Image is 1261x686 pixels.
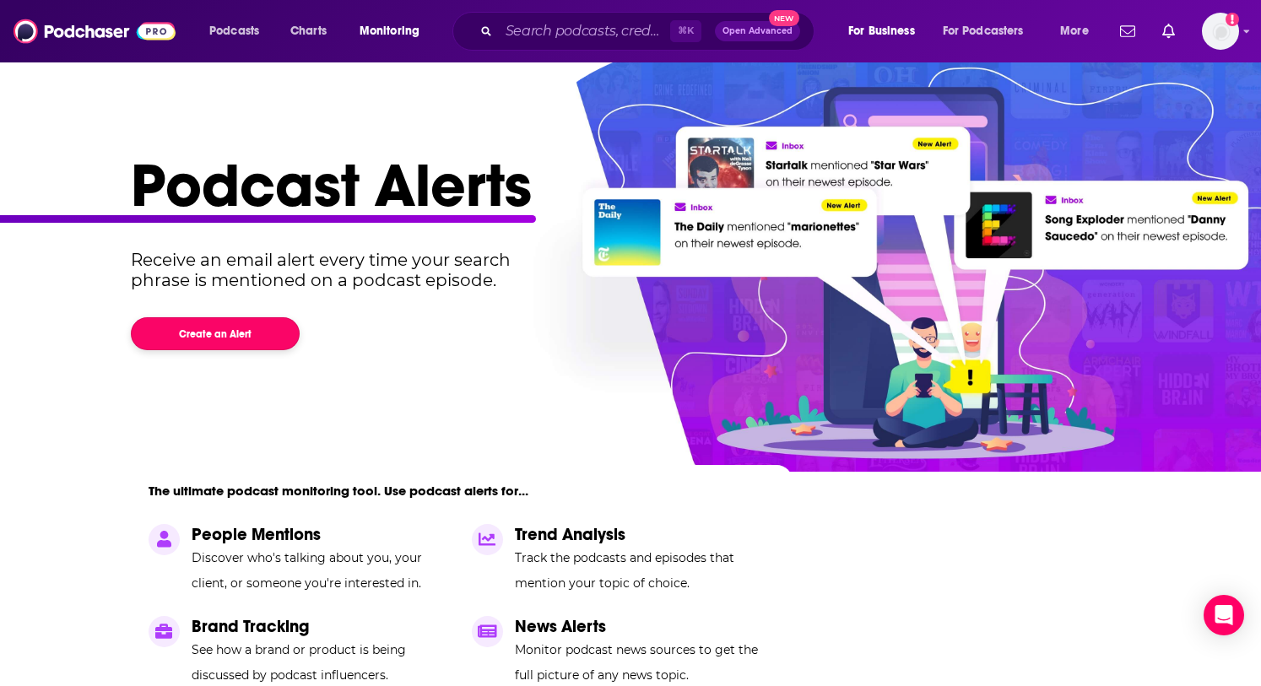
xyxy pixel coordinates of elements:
[468,12,831,51] div: Search podcasts, credits, & more...
[932,18,1048,45] button: open menu
[769,10,799,26] span: New
[836,18,936,45] button: open menu
[198,18,281,45] button: open menu
[192,524,452,545] p: People Mentions
[1060,19,1089,43] span: More
[348,18,441,45] button: open menu
[1155,17,1182,46] a: Show notifications dropdown
[1202,13,1239,50] button: Show profile menu
[1226,13,1239,26] svg: Add a profile image
[1113,17,1142,46] a: Show notifications dropdown
[290,19,327,43] span: Charts
[499,18,670,45] input: Search podcasts, credits, & more...
[1048,18,1110,45] button: open menu
[715,21,800,41] button: Open AdvancedNew
[848,19,915,43] span: For Business
[279,18,337,45] a: Charts
[209,19,259,43] span: Podcasts
[14,15,176,47] img: Podchaser - Follow, Share and Rate Podcasts
[1202,13,1239,50] img: User Profile
[723,27,793,35] span: Open Advanced
[515,616,775,637] p: News Alerts
[131,250,542,290] p: Receive an email alert every time your search phrase is mentioned on a podcast episode.
[131,149,1117,223] h1: Podcast Alerts
[192,545,452,596] p: Discover who's talking about you, your client, or someone you're interested in.
[670,20,701,42] span: ⌘ K
[943,19,1024,43] span: For Podcasters
[515,524,775,545] p: Trend Analysis
[1204,595,1244,635] div: Open Intercom Messenger
[515,545,775,596] p: Track the podcasts and episodes that mention your topic of choice.
[149,483,528,499] p: The ultimate podcast monitoring tool. Use podcast alerts for...
[131,317,300,350] button: Create an Alert
[192,616,452,637] p: Brand Tracking
[1202,13,1239,50] span: Logged in as Ruth_Nebius
[360,19,419,43] span: Monitoring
